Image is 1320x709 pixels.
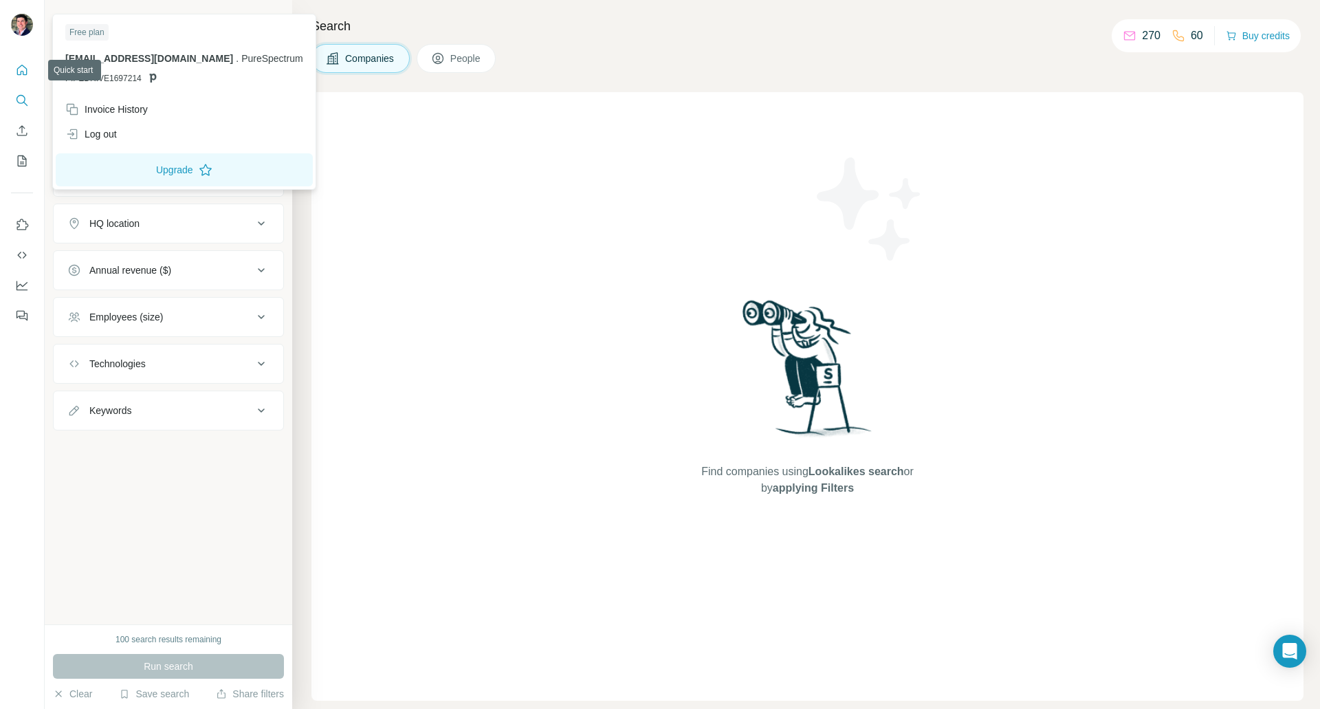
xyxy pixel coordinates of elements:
span: PIPEDRIVE1697214 [65,72,142,85]
button: Feedback [11,303,33,328]
span: People [450,52,482,65]
img: Surfe Illustration - Woman searching with binoculars [736,296,879,450]
button: Upgrade [56,153,313,186]
div: Open Intercom Messenger [1273,635,1306,668]
button: My lists [11,149,33,173]
p: 270 [1142,28,1160,44]
button: Share filters [216,687,284,701]
div: Technologies [89,357,146,371]
div: Free plan [65,24,109,41]
button: Search [11,88,33,113]
span: [EMAIL_ADDRESS][DOMAIN_NAME] [65,53,233,64]
button: HQ location [54,207,283,240]
button: Enrich CSV [11,118,33,143]
button: Hide [239,8,292,29]
button: Keywords [54,394,283,427]
button: Use Surfe API [11,243,33,268]
button: Use Surfe on LinkedIn [11,212,33,237]
div: Keywords [89,404,131,417]
button: Quick start [11,58,33,83]
button: Dashboard [11,273,33,298]
span: . [236,53,239,64]
button: Save search [119,687,189,701]
img: Surfe Illustration - Stars [808,147,932,271]
p: 60 [1191,28,1203,44]
div: Invoice History [65,102,148,116]
button: Employees (size) [54,301,283,334]
h4: Search [311,17,1303,36]
div: New search [53,12,96,25]
span: PureSpectrum [241,53,302,64]
div: HQ location [89,217,140,230]
div: 100 search results remaining [115,633,221,646]
span: Companies [345,52,395,65]
span: Lookalikes search [808,466,904,477]
div: Employees (size) [89,310,163,324]
span: Find companies using or by [697,463,917,497]
button: Clear [53,687,92,701]
button: Technologies [54,347,283,380]
span: applying Filters [773,482,854,494]
img: Avatar [11,14,33,36]
div: Log out [65,127,117,141]
div: Annual revenue ($) [89,263,171,277]
button: Annual revenue ($) [54,254,283,287]
button: Buy credits [1226,26,1290,45]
